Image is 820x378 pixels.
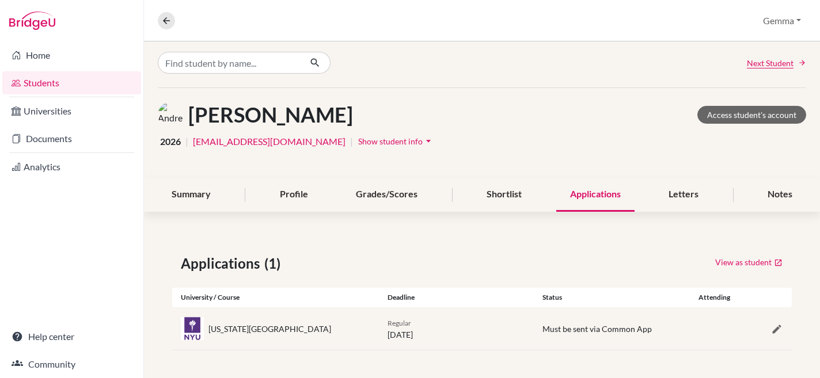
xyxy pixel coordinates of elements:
i: arrow_drop_down [423,135,434,147]
a: Documents [2,127,141,150]
button: Gemma [758,10,806,32]
div: Letters [655,178,712,212]
span: | [350,135,353,148]
a: Next Student [747,57,806,69]
div: [US_STATE][GEOGRAPHIC_DATA] [208,323,331,335]
span: Next Student [747,57,794,69]
div: Status [534,292,689,303]
div: [DATE] [379,316,534,341]
a: Universities [2,100,141,123]
a: Home [2,44,141,67]
a: Help center [2,325,141,348]
img: Andre Westerhausen's avatar [158,102,184,128]
a: View as student [715,253,783,271]
input: Find student by name... [158,52,301,74]
a: Students [2,71,141,94]
span: | [185,135,188,148]
button: Show student infoarrow_drop_down [358,132,435,150]
div: University / Course [172,292,379,303]
div: Deadline [379,292,534,303]
img: Bridge-U [9,12,55,30]
div: Applications [556,178,635,212]
a: Access student's account [697,106,806,124]
img: us_nyu_mu3e0q99.jpeg [181,317,204,340]
span: 2026 [160,135,181,148]
div: Shortlist [473,178,536,212]
div: Profile [266,178,322,212]
span: Regular [388,319,411,327]
div: Notes [754,178,806,212]
span: Show student info [358,136,423,146]
div: Summary [158,178,225,212]
a: [EMAIL_ADDRESS][DOMAIN_NAME] [193,135,346,148]
span: (1) [264,253,285,274]
div: Attending [689,292,741,303]
a: Analytics [2,155,141,178]
span: Applications [181,253,264,274]
span: Must be sent via Common App [542,324,652,334]
div: Grades/Scores [342,178,431,212]
a: Community [2,353,141,376]
h1: [PERSON_NAME] [188,102,353,127]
